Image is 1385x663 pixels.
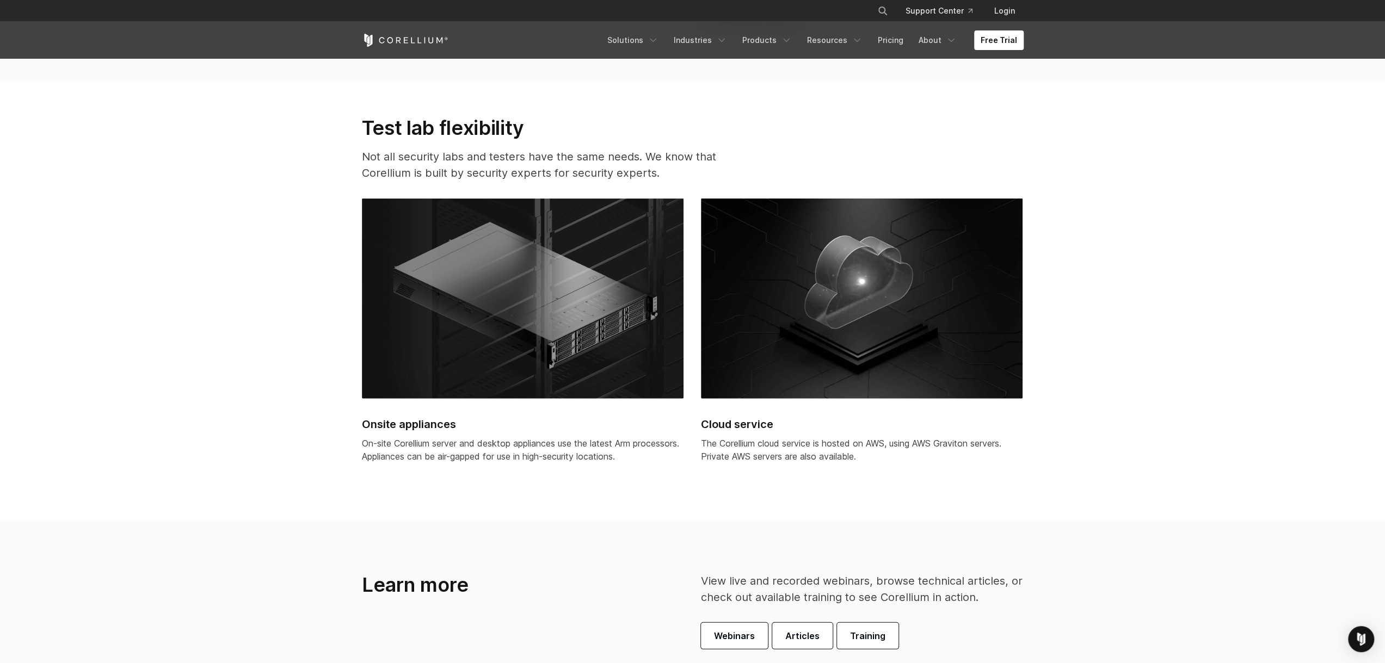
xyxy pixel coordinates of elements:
p: On-site Corellium server and desktop appliances use the latest Arm processors. Appliances can be ... [362,437,684,463]
a: Resources [801,30,869,50]
a: Products [736,30,798,50]
button: Search [873,1,892,21]
a: Webinars [701,623,768,649]
span: Training [850,629,885,642]
h2: Onsite appliances [362,416,684,432]
a: About [912,30,963,50]
h3: Learn more [362,573,641,597]
img: Dedicated servers for the AWS cloud [362,199,684,399]
a: Corellium Home [362,34,448,47]
a: Pricing [871,30,910,50]
a: Industries [667,30,734,50]
a: Login [986,1,1024,21]
h3: Test lab flexibility [362,116,733,140]
a: Support Center [897,1,981,21]
a: Training [837,623,898,649]
img: Corellium platform cloud service [701,199,1023,399]
div: Navigation Menu [601,30,1024,50]
span: Articles [785,629,820,642]
p: The Corellium cloud service is hosted on AWS, using AWS Graviton servers. Private AWS servers are... [701,437,1023,463]
div: Navigation Menu [864,1,1024,21]
span: Webinars [714,629,755,642]
p: Not all security labs and testers have the same needs. We know that Corellium is built by securit... [362,148,733,181]
a: Articles [772,623,833,649]
span: View live and recorded webinars, browse technical articles, or check out available training to se... [701,574,1023,604]
h2: Cloud service [701,416,1023,432]
div: Open Intercom Messenger [1348,626,1374,652]
a: Free Trial [974,30,1024,50]
a: Solutions [601,30,665,50]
